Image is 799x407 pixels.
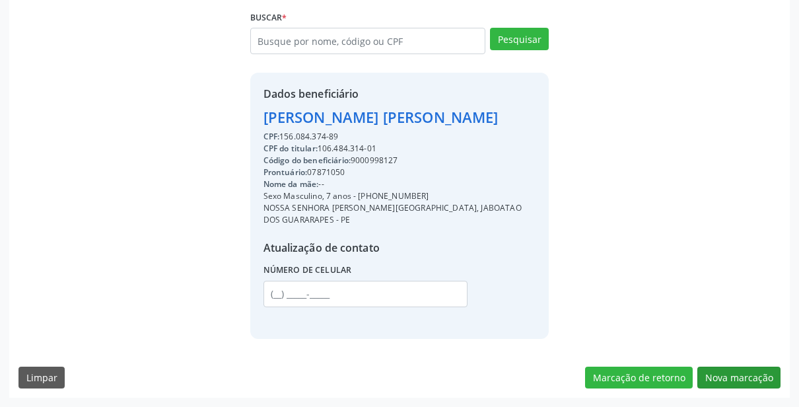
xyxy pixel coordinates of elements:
div: -- [263,178,536,190]
input: (__) _____-_____ [263,281,468,307]
div: 156.084.374-89 [263,131,536,143]
span: Prontuário: [263,166,308,178]
div: Atualização de contato [263,240,536,256]
span: CPF do titular: [263,143,318,154]
button: Pesquisar [490,28,549,50]
button: Limpar [18,367,65,389]
label: Número de celular [263,260,352,281]
div: 07871050 [263,166,536,178]
span: CPF: [263,131,280,142]
div: Sexo Masculino, 7 anos - [PHONE_NUMBER] [263,190,536,202]
div: NOSSA SENHORA [PERSON_NAME][GEOGRAPHIC_DATA], JABOATAO DOS GUARARAPES - PE [263,202,536,226]
div: 9000998127 [263,155,536,166]
button: Nova marcação [697,367,781,389]
label: Buscar [250,7,287,28]
span: Código do beneficiário: [263,155,351,166]
div: [PERSON_NAME] [PERSON_NAME] [263,106,536,128]
span: Nome da mãe: [263,178,319,190]
div: Dados beneficiário [263,86,536,102]
input: Busque por nome, código ou CPF [250,28,486,54]
div: 106.484.314-01 [263,143,536,155]
button: Marcação de retorno [585,367,693,389]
